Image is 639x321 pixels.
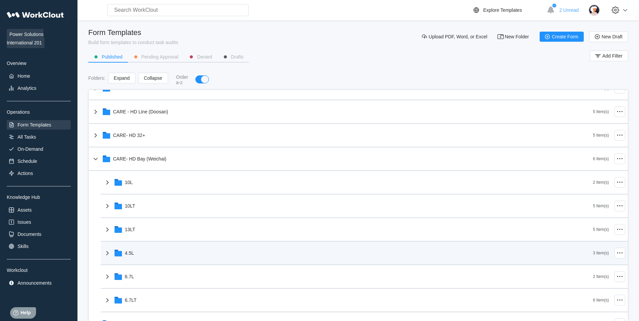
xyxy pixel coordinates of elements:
div: 6 Item(s) [593,298,609,302]
button: Drafts [218,52,249,62]
a: Form Templates [7,120,71,130]
div: All Tasks [18,134,36,140]
div: Published [102,55,123,59]
a: All Tasks [7,132,71,142]
span: Collapse [144,76,162,80]
button: Pending Approval [128,52,184,62]
div: Assets [18,207,32,213]
a: Analytics [7,83,71,93]
button: Denied [184,52,217,62]
div: Form Templates [88,28,178,37]
button: Collapse [138,73,168,83]
div: Build form templates to conduct task audits [88,40,178,45]
div: 2 Item(s) [593,274,609,279]
span: Expand [114,76,130,80]
span: Power Solutions International 201 [7,29,44,48]
span: New Draft [602,34,622,39]
div: Workclout [7,267,71,273]
button: Expand [108,73,135,83]
button: Add Filter [590,50,628,61]
div: Announcements [18,280,52,286]
span: Add Filter [602,53,622,58]
div: 5 Item(s) [593,109,609,114]
div: Documents [18,231,41,237]
a: Schedule [7,156,71,166]
div: CARE - HD Line (Doosan) [113,109,168,114]
div: Form Templates [18,122,51,128]
div: 10L [125,180,133,185]
div: On-Demand [18,146,43,152]
a: Actions [7,169,71,178]
div: 6 Item(s) [593,156,609,161]
a: Documents [7,229,71,239]
span: New Folder [505,34,529,39]
div: 3 Item(s) [593,251,609,255]
button: Create Form [540,32,584,42]
button: New Draft [589,31,628,42]
div: 5 Item(s) [593,133,609,138]
div: Knowledge Hub [7,194,71,200]
div: Issues [18,219,31,225]
div: Overview [7,61,71,66]
button: Published [88,52,128,62]
img: user-4.png [588,4,600,16]
div: 5 Item(s) [593,227,609,232]
div: Operations [7,109,71,115]
span: Upload PDF, Word, or Excel [429,34,487,39]
a: Skills [7,242,71,251]
a: On-Demand [7,144,71,154]
div: 6.7LT [125,297,137,303]
div: Home [18,73,30,79]
div: 2 Item(s) [593,180,609,185]
div: CARE- HD 32+ [113,133,145,138]
div: 5 Item(s) [593,204,609,208]
a: Announcements [7,278,71,288]
div: Analytics [18,85,36,91]
button: Upload PDF, Word, or Excel [417,32,493,42]
a: Explore Templates [472,6,543,14]
div: Skills [18,244,29,249]
div: 6.7L [125,274,134,279]
div: Actions [18,171,33,176]
div: Drafts [231,55,244,59]
span: Create Form [552,34,578,39]
div: Denied [197,55,212,59]
div: Explore Templates [483,7,522,13]
a: Assets [7,205,71,215]
div: 13LT [125,227,135,232]
button: New Folder [493,32,535,42]
div: CARE- HD Bay (Weichai) [113,156,166,162]
span: 2 Unread [559,7,579,13]
a: Home [7,71,71,81]
div: Pending Approval [141,55,179,59]
div: Folders : [88,75,105,81]
a: Issues [7,217,71,227]
div: 10LT [125,203,135,209]
div: 4.5L [125,250,134,256]
div: Order a-z [176,74,189,85]
div: Schedule [18,158,37,164]
input: Search WorkClout [107,4,249,16]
